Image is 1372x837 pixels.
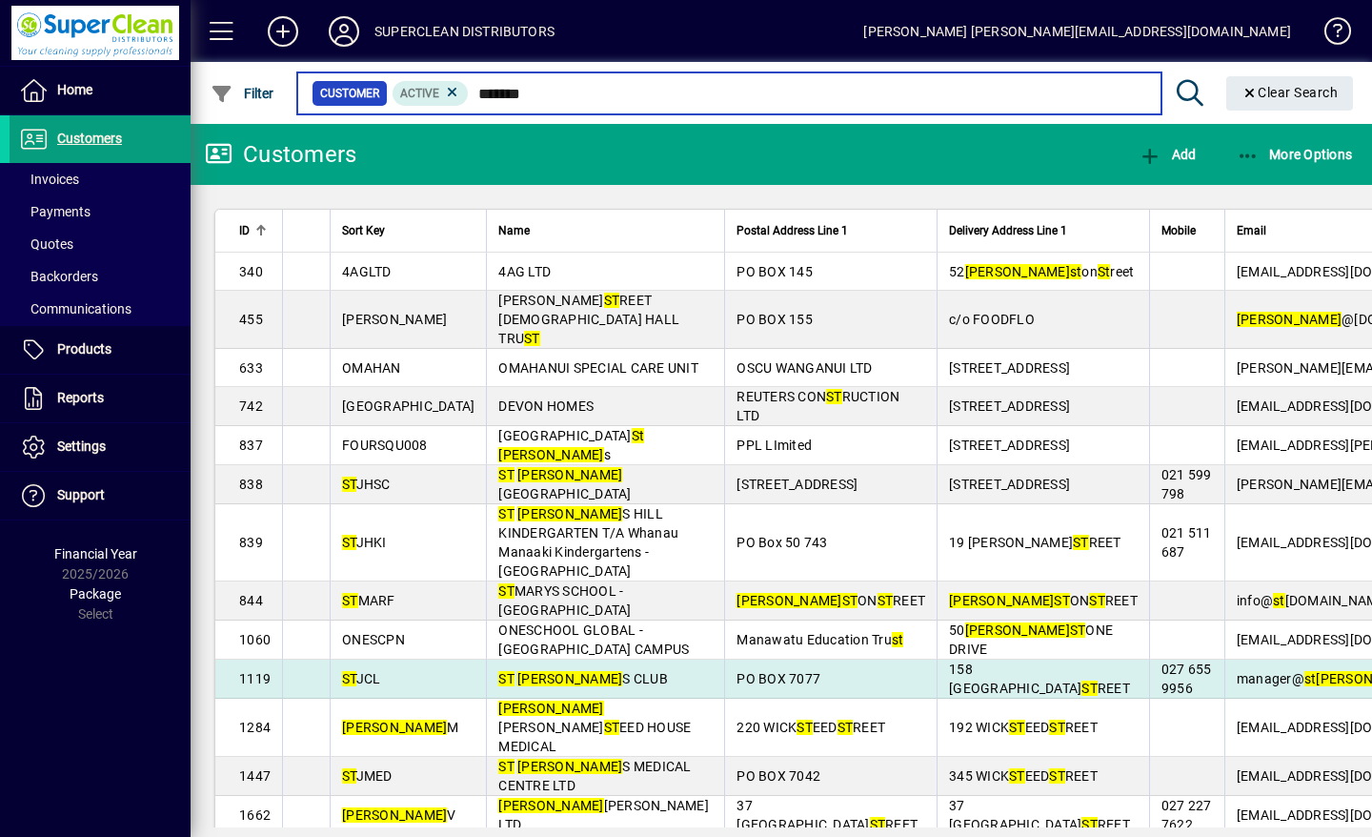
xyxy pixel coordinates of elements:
span: FOURSQU008 [342,438,428,453]
a: Home [10,67,191,114]
em: ST [498,759,514,774]
span: Name [498,220,530,241]
div: SUPERCLEAN DISTRIBUTORS [374,16,555,47]
span: Customer [320,84,379,103]
span: [STREET_ADDRESS] [949,438,1070,453]
span: ONESCPN [342,632,405,647]
em: st [1304,671,1317,686]
span: 1284 [239,720,271,735]
span: c/o FOODFLO [949,312,1035,327]
em: ST [1054,593,1070,608]
em: ST [498,506,514,521]
span: Invoices [19,172,79,187]
span: Products [57,341,111,357]
span: OMAHAN [342,360,401,376]
a: Knowledge Base [1310,4,1348,66]
em: ST [837,720,854,735]
button: Clear [1226,76,1354,111]
em: ST [342,671,356,686]
span: S MEDICAL CENTRE LTD [498,759,691,793]
span: 345 WICK EED REET [949,768,1098,784]
span: 1060 [239,632,271,647]
span: 837 [239,438,263,453]
em: St [632,428,645,443]
em: [PERSON_NAME] [498,798,603,813]
a: Support [10,472,191,520]
em: ST [870,817,886,832]
span: PO BOX 155 [736,312,813,327]
span: V [342,807,456,823]
span: PO BOX 7042 [736,768,820,784]
span: 220 WICK EED REET [736,720,885,735]
span: Filter [211,86,274,101]
em: ST [1049,720,1065,735]
span: 027 655 9956 [1161,662,1212,696]
em: ST [797,720,813,735]
span: Manawatu Education Tru [736,632,903,647]
span: PPL LImited [736,438,812,453]
span: [GEOGRAPHIC_DATA] [498,467,631,501]
em: ST [342,477,356,492]
span: M [342,720,459,735]
em: [PERSON_NAME] [736,593,841,608]
span: Communications [19,301,131,316]
span: [GEOGRAPHIC_DATA] [342,398,474,414]
span: 633 [239,360,263,376]
span: 158 [GEOGRAPHIC_DATA] REET [949,662,1130,696]
em: ST [1089,593,1105,608]
a: Backorders [10,260,191,293]
span: 027 227 7622 [1161,798,1212,832]
span: Delivery Address Line 1 [949,220,1067,241]
em: ST [524,331,540,346]
em: ST [1081,817,1098,832]
div: ID [239,220,271,241]
span: Financial Year [54,546,137,561]
button: Filter [206,76,279,111]
em: ST [878,593,894,608]
span: Payments [19,204,91,219]
em: st [1273,593,1285,608]
span: Email [1237,220,1266,241]
span: OSCU WANGANUI LTD [736,360,872,376]
span: JHSC [342,477,391,492]
span: 52 on reet [949,264,1134,279]
a: Products [10,326,191,374]
em: [PERSON_NAME] [965,264,1070,279]
span: 021 599 798 [1161,467,1212,501]
span: [PERSON_NAME] [342,312,447,327]
span: REUTERS CON RUCTION LTD [736,389,899,423]
span: [STREET_ADDRESS] [949,360,1070,376]
span: PO Box 50 743 [736,535,827,550]
span: 4AG LTD [498,264,551,279]
span: 1662 [239,807,271,823]
em: ST [1070,623,1086,638]
span: PO BOX 145 [736,264,813,279]
span: [GEOGRAPHIC_DATA] s [498,428,644,462]
span: Reports [57,390,104,405]
em: [PERSON_NAME] [517,506,622,521]
em: [PERSON_NAME] [498,701,603,716]
em: [PERSON_NAME] [965,623,1070,638]
span: 4AGLTD [342,264,392,279]
em: ST [604,293,620,308]
span: 844 [239,593,263,608]
span: JHKI [342,535,387,550]
em: [PERSON_NAME] [949,593,1054,608]
a: Invoices [10,163,191,195]
span: ON REET [949,593,1138,608]
div: Mobile [1161,220,1213,241]
span: 1447 [239,768,271,784]
span: Mobile [1161,220,1196,241]
a: Communications [10,293,191,325]
span: ON REET [736,593,925,608]
span: 1119 [239,671,271,686]
em: ST [498,583,514,599]
em: ST [1009,720,1025,735]
em: ST [342,535,356,550]
span: Package [70,586,121,602]
span: DEVON HOMES [498,398,594,414]
span: PO BOX 7077 [736,671,820,686]
a: Quotes [10,228,191,260]
em: ST [604,720,620,735]
a: Reports [10,375,191,422]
